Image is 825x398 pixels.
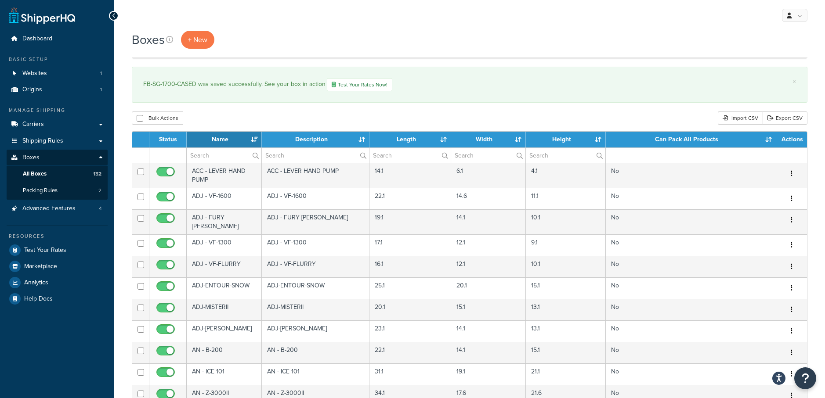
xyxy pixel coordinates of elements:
[369,188,451,209] td: 22.1
[132,31,165,48] h1: Boxes
[451,148,526,163] input: Search
[369,320,451,342] td: 23.1
[187,256,262,277] td: ADJ - VF-FLURRY
[7,65,108,82] a: Websites 1
[262,188,370,209] td: ADJ - VF-1600
[22,70,47,77] span: Websites
[776,132,807,147] th: Actions
[451,342,526,363] td: 14.1
[526,209,605,234] td: 10.1
[188,35,207,45] span: + New
[526,363,605,385] td: 21.1
[792,78,796,85] a: ×
[451,256,526,277] td: 12.1
[7,201,108,217] li: Advanced Features
[7,133,108,149] a: Shipping Rules
[187,132,262,147] th: Name : activate to sort column descending
[7,258,108,274] li: Marketplace
[7,275,108,290] a: Analytics
[22,35,52,43] span: Dashboard
[763,111,807,125] a: Export CSV
[606,342,776,363] td: No
[262,256,370,277] td: ADJ - VF-FLURRY
[100,86,102,93] span: 1
[606,188,776,209] td: No
[262,209,370,234] td: ADJ - FURY [PERSON_NAME]
[369,132,451,147] th: Length : activate to sort column ascending
[451,277,526,299] td: 20.1
[327,78,392,91] a: Test Your Rates Now!
[526,148,605,163] input: Search
[24,247,66,254] span: Test Your Rates
[526,320,605,342] td: 13.1
[526,256,605,277] td: 10.1
[187,320,262,342] td: ADJ-[PERSON_NAME]
[22,121,44,128] span: Carriers
[262,132,370,147] th: Description : activate to sort column ascending
[7,201,108,217] a: Advanced Features 4
[369,209,451,234] td: 19.1
[132,111,183,125] button: Bulk Actions
[606,320,776,342] td: No
[369,277,451,299] td: 25.1
[24,279,48,287] span: Analytics
[187,299,262,320] td: ADJ-MISTERII
[24,295,53,303] span: Help Docs
[451,188,526,209] td: 14.6
[187,209,262,234] td: ADJ - FURY [PERSON_NAME]
[7,183,108,199] a: Packing Rules 2
[606,277,776,299] td: No
[99,205,102,212] span: 4
[369,163,451,188] td: 14.1
[22,86,42,93] span: Origins
[187,277,262,299] td: ADJ-ENTOUR-SNOW
[369,363,451,385] td: 31.1
[606,132,776,147] th: Can Pack All Products : activate to sort column ascending
[451,132,526,147] th: Width : activate to sort column ascending
[526,342,605,363] td: 15.1
[262,342,370,363] td: AN - B-200
[22,137,63,145] span: Shipping Rules
[93,170,101,178] span: 132
[606,209,776,234] td: No
[369,299,451,320] td: 20.1
[7,166,108,182] li: All Boxes
[181,31,214,49] a: + New
[7,56,108,63] div: Basic Setup
[7,166,108,182] a: All Boxes 132
[7,150,108,166] a: Boxes
[369,342,451,363] td: 22.1
[262,148,369,163] input: Search
[7,233,108,240] div: Resources
[526,163,605,188] td: 4.1
[369,148,450,163] input: Search
[7,107,108,114] div: Manage Shipping
[187,163,262,188] td: ACC - LEVER HAND PUMP
[187,234,262,256] td: ADJ - VF-1300
[606,163,776,188] td: No
[98,187,101,194] span: 2
[369,256,451,277] td: 16.1
[262,234,370,256] td: ADJ - VF-1300
[7,82,108,98] li: Origins
[7,242,108,258] a: Test Your Rates
[369,234,451,256] td: 17.1
[187,188,262,209] td: ADJ - VF-1600
[187,342,262,363] td: AN - B-200
[606,299,776,320] td: No
[451,363,526,385] td: 19.1
[262,163,370,188] td: ACC - LEVER HAND PUMP
[23,187,58,194] span: Packing Rules
[718,111,763,125] div: Import CSV
[143,78,796,91] div: FB-SG-1700-CASED was saved successfully. See your box in action
[7,65,108,82] li: Websites
[7,291,108,307] a: Help Docs
[22,205,76,212] span: Advanced Features
[24,263,57,270] span: Marketplace
[526,299,605,320] td: 13.1
[526,234,605,256] td: 9.1
[262,299,370,320] td: ADJ-MISTERII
